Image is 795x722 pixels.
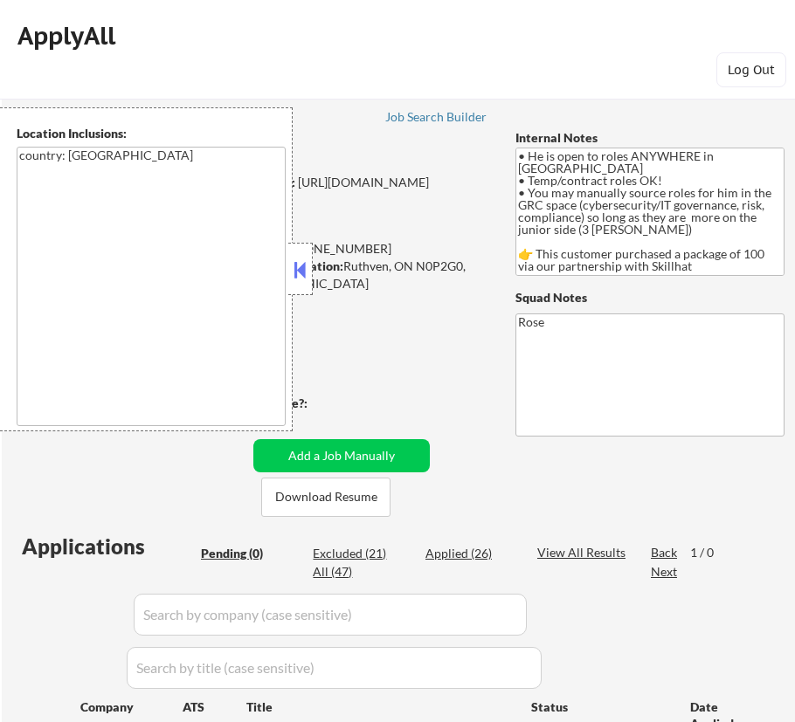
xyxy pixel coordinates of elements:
[201,545,288,562] div: Pending (0)
[244,240,491,258] div: [PHONE_NUMBER]
[716,52,786,87] button: Log Out
[651,563,679,581] div: Next
[313,563,400,581] div: All (47)
[385,111,487,123] div: Job Search Builder
[80,698,183,716] div: Company
[253,439,430,472] button: Add a Job Manually
[385,110,487,127] a: Job Search Builder
[22,536,195,557] div: Applications
[246,698,515,716] div: Title
[17,21,121,51] div: ApplyAll
[298,175,429,189] a: [URL][DOMAIN_NAME]
[515,129,785,147] div: Internal Notes
[313,545,400,562] div: Excluded (21)
[134,594,527,636] input: Search by company (case sensitive)
[531,691,665,722] div: Status
[690,544,730,561] div: 1 / 0
[425,545,513,562] div: Applied (26)
[183,698,246,716] div: ATS
[261,478,391,517] button: Download Resume
[537,544,631,561] div: View All Results
[244,258,491,292] div: Ruthven, ON N0P2G0, [GEOGRAPHIC_DATA]
[17,125,286,142] div: Location Inclusions:
[515,289,785,306] div: Squad Notes
[651,544,679,561] div: Back
[127,647,542,689] input: Search by title (case sensitive)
